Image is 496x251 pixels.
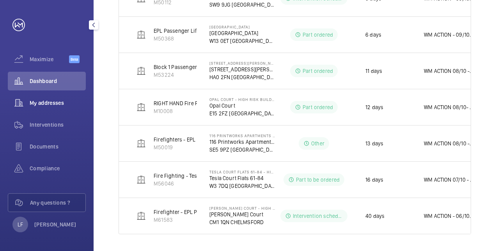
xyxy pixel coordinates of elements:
[209,110,275,117] p: E15 2FZ [GEOGRAPHIC_DATA]
[154,107,294,115] p: M10008
[365,31,381,39] p: 6 days
[136,139,146,148] img: elevator.svg
[209,102,275,110] p: Opal Court
[154,143,231,151] p: M50019
[30,121,86,129] span: Interventions
[209,65,275,73] p: [STREET_ADDRESS][PERSON_NAME]
[209,25,275,29] p: [GEOGRAPHIC_DATA]
[154,27,198,35] p: EPL Passenger Lift
[209,182,275,190] p: W3 7DQ [GEOGRAPHIC_DATA]
[311,140,324,147] p: Other
[424,212,474,220] p: WM ACTION - 06/10 - Works booked in for 11th [DATE] - works booked in 11th [DATE] - Works to be b...
[209,170,275,174] p: Tesla Court Flats 61-84 - High Risk Building
[296,176,340,184] p: Part to be ordered
[154,136,231,143] p: Firefighters - EPL Flats 1-65 No 1
[136,66,146,76] img: elevator.svg
[30,143,86,150] span: Documents
[209,37,275,45] p: W13 0ET [GEOGRAPHIC_DATA]
[365,176,383,184] p: 16 days
[154,63,206,71] p: Block 1 Passenger Lift
[209,210,275,218] p: [PERSON_NAME] Court
[209,133,275,138] p: 116 Printworks Apartments Flats 1-65 - High Risk Building
[136,211,146,221] img: elevator.svg
[30,99,86,107] span: My addresses
[209,29,275,37] p: [GEOGRAPHIC_DATA]
[154,71,206,79] p: M53224
[424,103,474,111] p: WM ACTION 08/10- Chain due in [DATE] - Parts due in [DATE], repairs team required 01.10 - Parts o...
[18,221,23,228] p: LF
[303,103,333,111] p: Part ordered
[209,61,275,65] p: [STREET_ADDRESS][PERSON_NAME] - High Risk Building
[154,35,198,42] p: M50368
[209,138,275,146] p: 116 Printworks Apartments Flats 1-65
[209,1,275,9] p: SW9 9JG [GEOGRAPHIC_DATA]
[136,175,146,184] img: elevator.svg
[209,206,275,210] p: [PERSON_NAME] Court - High Risk Building
[209,73,275,81] p: HA0 2FN [GEOGRAPHIC_DATA]
[69,55,80,63] span: Beta
[154,180,242,187] p: M56046
[424,176,474,184] p: WM ACTION 07/10 - Sent to various suppliers for best eta chasing [DATE] - Chasing eta for new bra...
[424,67,474,75] p: WM ACTION 08/10 - Complete set due in [DATE] pre 12 - to be fitted same day 07/10 - Attended site...
[365,67,382,75] p: 11 days
[209,146,275,154] p: SE5 9PZ [GEOGRAPHIC_DATA]
[30,199,85,207] span: Any questions ?
[30,77,86,85] span: Dashboard
[154,99,294,107] p: RIGHT HAND Fire Fighting Lift 11 Floors Machine Roomless
[136,30,146,39] img: elevator.svg
[34,221,76,228] p: [PERSON_NAME]
[30,164,86,172] span: Compliance
[136,103,146,112] img: elevator.svg
[154,216,229,224] p: M61583
[424,140,474,147] p: WM ACTION 08/10 - Drive with another suppliers, to be updated by end of the week 07/10 - Chasing ...
[293,212,343,220] p: Intervention scheduled
[209,218,275,226] p: CM1 1QN CHELMSFORD
[209,174,275,182] p: Tesla Court Flats 61-84
[303,67,333,75] p: Part ordered
[365,103,383,111] p: 12 days
[303,31,333,39] p: Part ordered
[209,97,275,102] p: Opal Court - High Risk Building
[30,55,69,63] span: Maximize
[154,208,229,216] p: Firefighter - EPL Passenger Lift
[365,140,383,147] p: 13 days
[424,31,474,39] p: WM ACTION - 09/10 - Car top board due in [DATE] - Chasing for further updates or alternative supp...
[154,172,242,180] p: Fire Fighting - Tesla 61-84 schn euro
[365,212,384,220] p: 40 days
